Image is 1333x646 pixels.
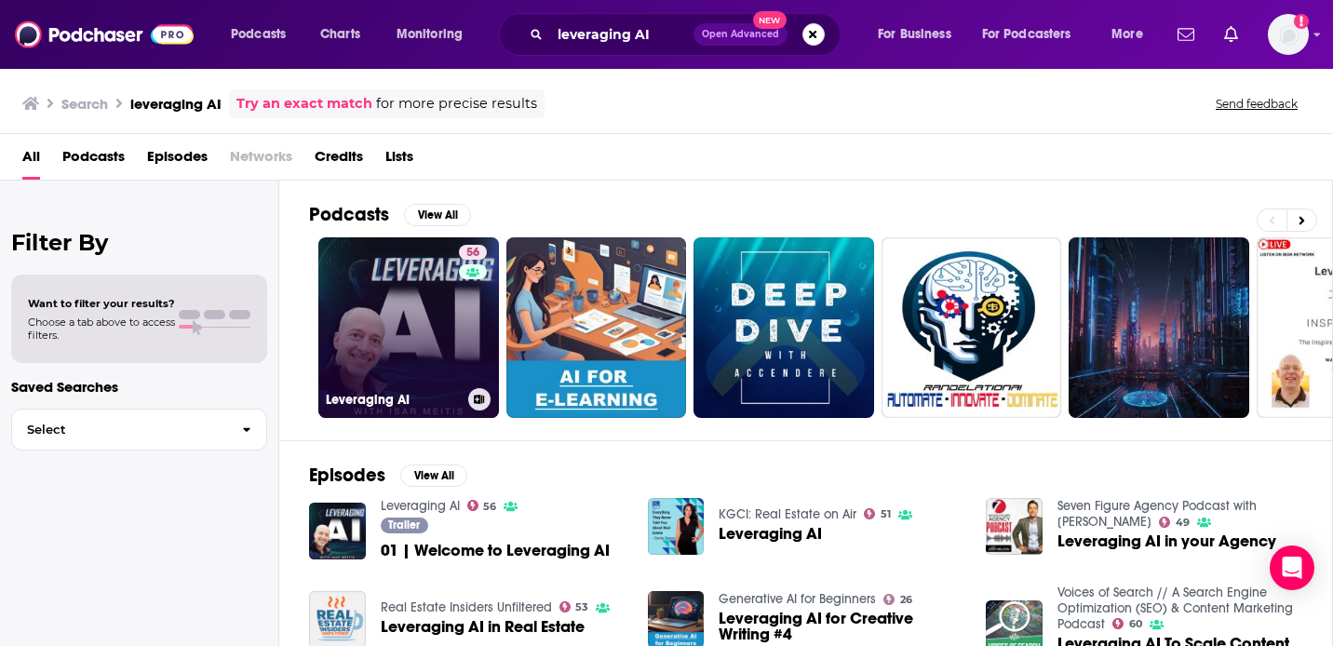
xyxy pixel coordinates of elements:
button: open menu [384,20,487,49]
span: Networks [230,141,292,180]
a: Credits [315,141,363,180]
a: Try an exact match [236,93,372,114]
span: More [1111,21,1143,47]
span: Open Advanced [702,30,779,39]
span: 56 [483,503,496,511]
button: Select [11,409,267,451]
h2: Filter By [11,229,267,256]
button: open menu [970,20,1098,49]
span: 49 [1176,518,1190,527]
span: Choose a tab above to access filters. [28,316,175,342]
span: 26 [900,596,912,604]
a: 60 [1112,618,1142,629]
h2: Podcasts [309,203,389,226]
a: EpisodesView All [309,464,467,487]
span: 51 [881,510,891,518]
span: Charts [320,21,360,47]
a: Leveraging AI for Creative Writing #4 [719,611,963,642]
a: Leveraging AI in your Agency [1057,533,1276,549]
button: open menu [865,20,975,49]
button: Show profile menu [1268,14,1309,55]
button: View All [400,464,467,487]
a: 01 | Welcome to Leveraging AI [381,543,610,559]
a: All [22,141,40,180]
div: Search podcasts, credits, & more... [517,13,858,56]
a: 26 [883,594,912,605]
a: Voices of Search // A Search Engine Optimization (SEO) & Content Marketing Podcast [1057,585,1293,632]
span: Logged in as jciarczynski [1268,14,1309,55]
a: 51 [864,508,891,519]
a: 56 [459,245,487,260]
h3: Search [61,95,108,113]
a: 56Leveraging AI [318,237,499,418]
button: open menu [1098,20,1166,49]
span: Monitoring [397,21,463,47]
a: KGCI: Real Estate on Air [719,506,856,522]
span: Trailer [388,519,420,531]
a: PodcastsView All [309,203,471,226]
a: Podcasts [62,141,125,180]
a: Real Estate Insiders Unfiltered [381,599,552,615]
button: open menu [218,20,310,49]
img: 01 | Welcome to Leveraging AI [309,503,366,559]
a: Leveraging AI in Real Estate [381,619,585,635]
button: View All [404,204,471,226]
a: 53 [559,601,589,612]
a: Leveraging AI [719,526,822,542]
a: Episodes [147,141,208,180]
input: Search podcasts, credits, & more... [550,20,693,49]
span: Podcasts [231,21,286,47]
span: For Business [878,21,951,47]
a: Lists [385,141,413,180]
span: for more precise results [376,93,537,114]
button: Open AdvancedNew [693,23,788,46]
h2: Episodes [309,464,385,487]
span: Want to filter your results? [28,297,175,310]
img: User Profile [1268,14,1309,55]
a: Show notifications dropdown [1170,19,1202,50]
a: Leveraging AI [381,498,460,514]
div: Open Intercom Messenger [1270,545,1314,590]
a: Charts [308,20,371,49]
svg: Add a profile image [1294,14,1309,29]
button: Send feedback [1210,96,1303,112]
a: Seven Figure Agency Podcast with Josh Nelson [1057,498,1257,530]
p: Saved Searches [11,378,267,396]
a: 49 [1159,517,1190,528]
span: 60 [1129,620,1142,628]
img: Leveraging AI [648,498,705,555]
span: For Podcasters [982,21,1071,47]
h3: Leveraging AI [326,392,461,408]
span: 53 [575,603,588,612]
h3: leveraging AI [130,95,222,113]
a: Show notifications dropdown [1217,19,1245,50]
a: 56 [467,500,497,511]
a: Generative AI for Beginners [719,591,876,607]
span: Select [12,424,227,436]
img: Podchaser - Follow, Share and Rate Podcasts [15,17,194,52]
span: New [753,11,787,29]
span: 56 [466,244,479,262]
img: Leveraging AI in your Agency [986,498,1043,555]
